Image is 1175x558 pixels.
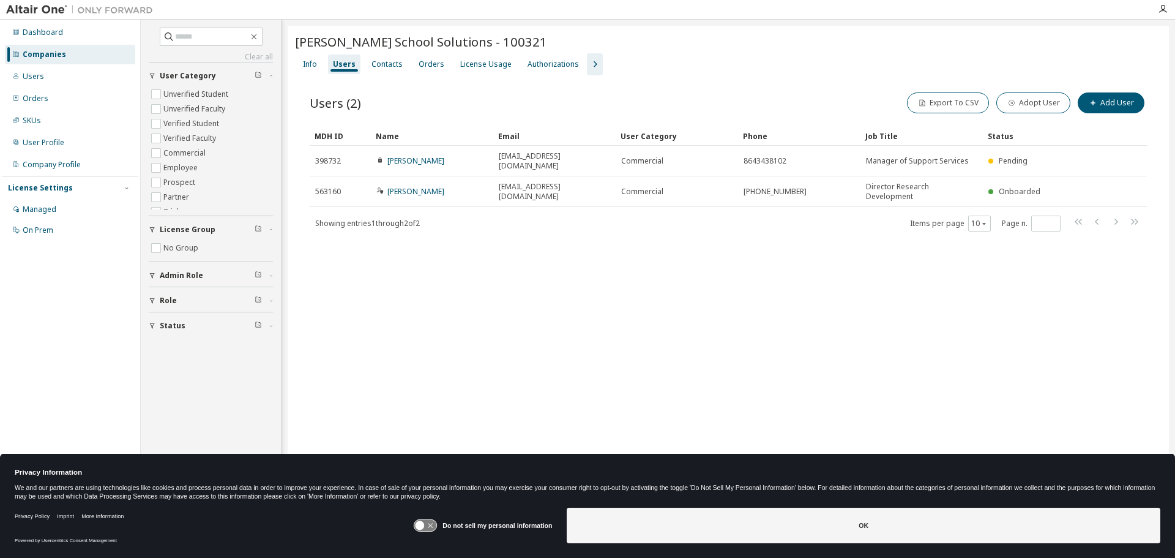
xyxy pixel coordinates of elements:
[460,59,512,69] div: License Usage
[149,262,273,289] button: Admin Role
[160,271,203,281] span: Admin Role
[23,160,81,170] div: Company Profile
[999,156,1028,166] span: Pending
[744,156,786,166] span: 8643438102
[419,59,444,69] div: Orders
[149,216,273,243] button: License Group
[528,59,579,69] div: Authorizations
[303,59,317,69] div: Info
[163,131,218,146] label: Verified Faculty
[621,187,663,197] span: Commercial
[988,126,1073,146] div: Status
[163,160,200,175] label: Employee
[23,116,41,126] div: SKUs
[866,156,969,166] span: Manager of Support Services
[23,94,48,104] div: Orders
[621,156,663,166] span: Commercial
[907,92,989,113] button: Export To CSV
[163,241,201,255] label: No Group
[255,71,262,81] span: Clear filter
[743,126,856,146] div: Phone
[255,296,262,306] span: Clear filter
[744,187,807,197] span: [PHONE_NUMBER]
[295,33,547,50] span: [PERSON_NAME] School Solutions - 100321
[499,151,610,171] span: [EMAIL_ADDRESS][DOMAIN_NAME]
[163,102,228,116] label: Unverified Faculty
[376,126,488,146] div: Name
[8,183,73,193] div: License Settings
[149,287,273,314] button: Role
[255,321,262,331] span: Clear filter
[621,126,733,146] div: User Category
[499,182,610,202] span: [EMAIL_ADDRESS][DOMAIN_NAME]
[999,186,1040,197] span: Onboarded
[149,312,273,339] button: Status
[387,156,444,166] a: [PERSON_NAME]
[160,321,185,331] span: Status
[971,219,988,228] button: 10
[23,205,56,214] div: Managed
[310,94,361,111] span: Users (2)
[315,126,366,146] div: MDH ID
[1002,216,1061,232] span: Page n.
[6,4,159,16] img: Altair One
[23,72,44,81] div: Users
[160,71,216,81] span: User Category
[163,146,208,160] label: Commercial
[255,225,262,235] span: Clear filter
[23,225,53,235] div: On Prem
[163,116,222,131] label: Verified Student
[255,271,262,281] span: Clear filter
[149,52,273,62] a: Clear all
[866,182,977,202] span: Director Research Development
[315,156,341,166] span: 398732
[23,138,64,148] div: User Profile
[163,205,181,219] label: Trial
[996,92,1070,113] button: Adopt User
[23,28,63,37] div: Dashboard
[23,50,66,59] div: Companies
[163,190,192,205] label: Partner
[865,126,978,146] div: Job Title
[163,175,198,190] label: Prospect
[498,126,611,146] div: Email
[315,187,341,197] span: 563160
[160,296,177,306] span: Role
[333,59,356,69] div: Users
[1078,92,1144,113] button: Add User
[160,225,215,235] span: License Group
[387,186,444,197] a: [PERSON_NAME]
[910,216,991,232] span: Items per page
[149,62,273,89] button: User Category
[315,218,420,228] span: Showing entries 1 through 2 of 2
[371,59,403,69] div: Contacts
[163,87,231,102] label: Unverified Student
